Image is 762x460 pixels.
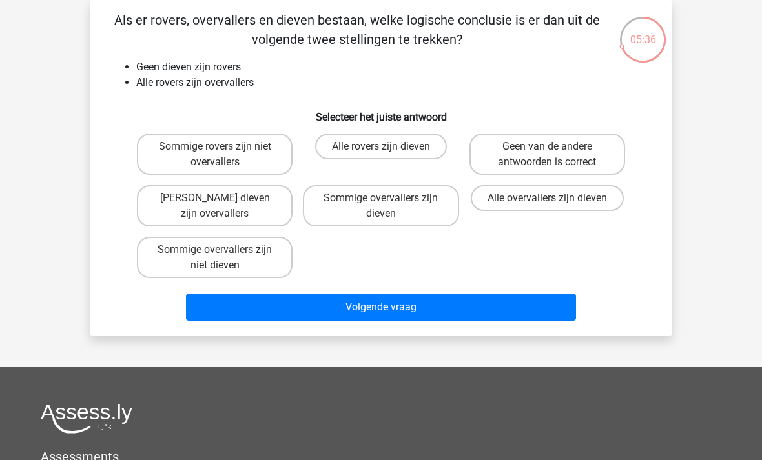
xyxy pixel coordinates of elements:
[137,185,293,226] label: [PERSON_NAME] dieven zijn overvallers
[41,403,132,434] img: Assessly logo
[110,10,603,49] p: Als er rovers, overvallers en dieven bestaan, welke logische conclusie is er dan uit de volgende ...
[110,101,652,123] h6: Selecteer het juiste antwoord
[315,134,447,159] label: Alle rovers zijn dieven
[136,59,652,75] li: Geen dieven zijn rovers
[471,185,624,211] label: Alle overvallers zijn dieven
[186,294,577,321] button: Volgende vraag
[469,134,625,175] label: Geen van de andere antwoorden is correct
[137,134,293,175] label: Sommige rovers zijn niet overvallers
[619,15,667,48] div: 05:36
[136,75,652,90] li: Alle rovers zijn overvallers
[303,185,458,226] label: Sommige overvallers zijn dieven
[137,237,293,278] label: Sommige overvallers zijn niet dieven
